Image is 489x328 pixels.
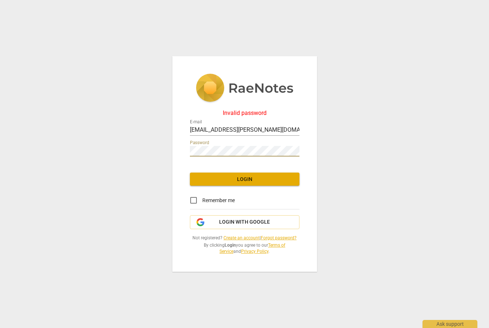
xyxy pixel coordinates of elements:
[196,74,294,104] img: 5ac2273c67554f335776073100b6d88f.svg
[261,235,297,240] a: Forgot password?
[190,120,202,124] label: E-mail
[190,242,299,254] span: By clicking you agree to our and .
[190,110,299,116] div: Invalid password
[190,141,209,145] label: Password
[219,219,270,226] span: Login with Google
[190,173,299,186] button: Login
[219,243,285,254] a: Terms of Service
[241,249,268,254] a: Privacy Policy
[202,197,235,204] span: Remember me
[423,320,477,328] div: Ask support
[225,243,236,248] b: Login
[196,176,294,183] span: Login
[190,215,299,229] button: Login with Google
[224,235,260,240] a: Create an account
[190,235,299,241] span: Not registered? |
